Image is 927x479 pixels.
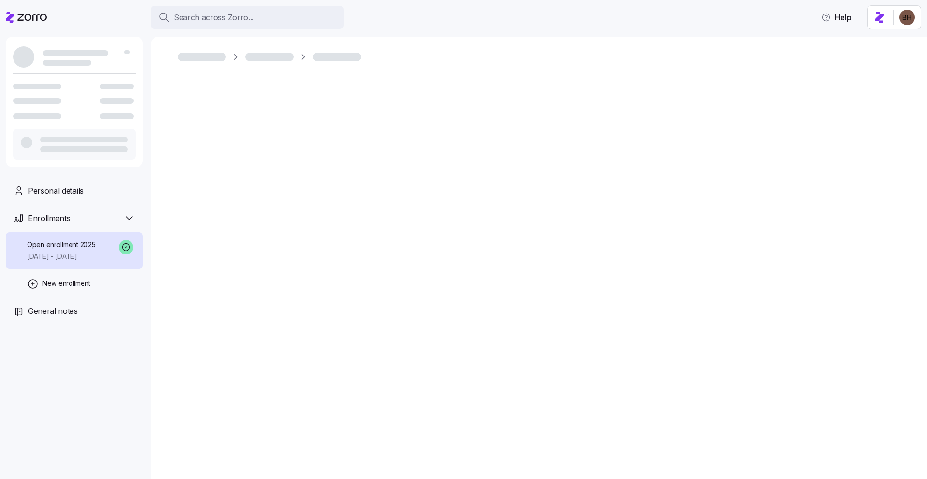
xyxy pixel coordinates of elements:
span: Help [821,12,852,23]
span: Enrollments [28,212,70,225]
span: Search across Zorro... [174,12,253,24]
button: Help [814,8,859,27]
button: Search across Zorro... [151,6,344,29]
span: General notes [28,305,78,317]
img: c3c218ad70e66eeb89914ccc98a2927c [899,10,915,25]
span: Personal details [28,185,84,197]
span: Open enrollment 2025 [27,240,95,250]
span: [DATE] - [DATE] [27,252,95,261]
span: New enrollment [42,279,90,288]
